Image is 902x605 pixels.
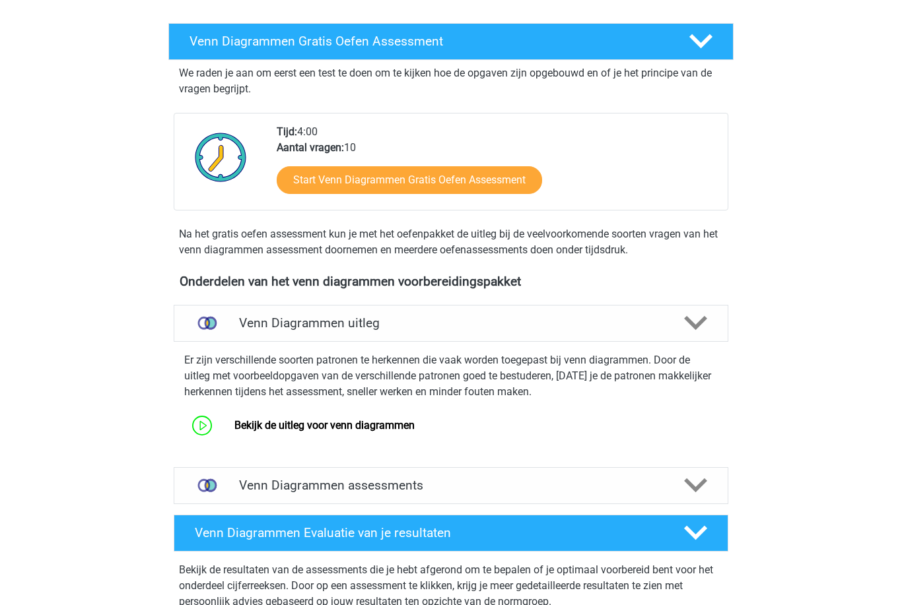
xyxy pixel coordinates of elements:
h4: Venn Diagrammen Gratis Oefen Assessment [190,34,668,49]
a: Venn Diagrammen Evaluatie van je resultaten [168,515,734,552]
div: Na het gratis oefen assessment kun je met het oefenpakket de uitleg bij de veelvoorkomende soorte... [174,226,728,258]
img: venn diagrammen assessments [190,468,224,502]
p: Er zijn verschillende soorten patronen te herkennen die vaak worden toegepast bij venn diagrammen... [184,352,718,400]
h4: Onderdelen van het venn diagrammen voorbereidingspakket [180,274,722,289]
a: Bekijk de uitleg voor venn diagrammen [234,419,415,431]
a: assessments Venn Diagrammen assessments [168,467,734,504]
div: 4:00 10 [267,124,727,210]
b: Tijd: [277,125,297,138]
a: Start Venn Diagrammen Gratis Oefen Assessment [277,166,542,194]
b: Aantal vragen: [277,141,344,154]
h4: Venn Diagrammen Evaluatie van je resultaten [195,525,663,540]
img: Klok [188,124,254,190]
p: We raden je aan om eerst een test te doen om te kijken hoe de opgaven zijn opgebouwd en of je het... [179,65,723,97]
a: Venn Diagrammen Gratis Oefen Assessment [163,23,739,60]
img: venn diagrammen uitleg [190,306,224,340]
h4: Venn Diagrammen assessments [239,478,663,493]
a: uitleg Venn Diagrammen uitleg [168,305,734,342]
h4: Venn Diagrammen uitleg [239,315,663,331]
